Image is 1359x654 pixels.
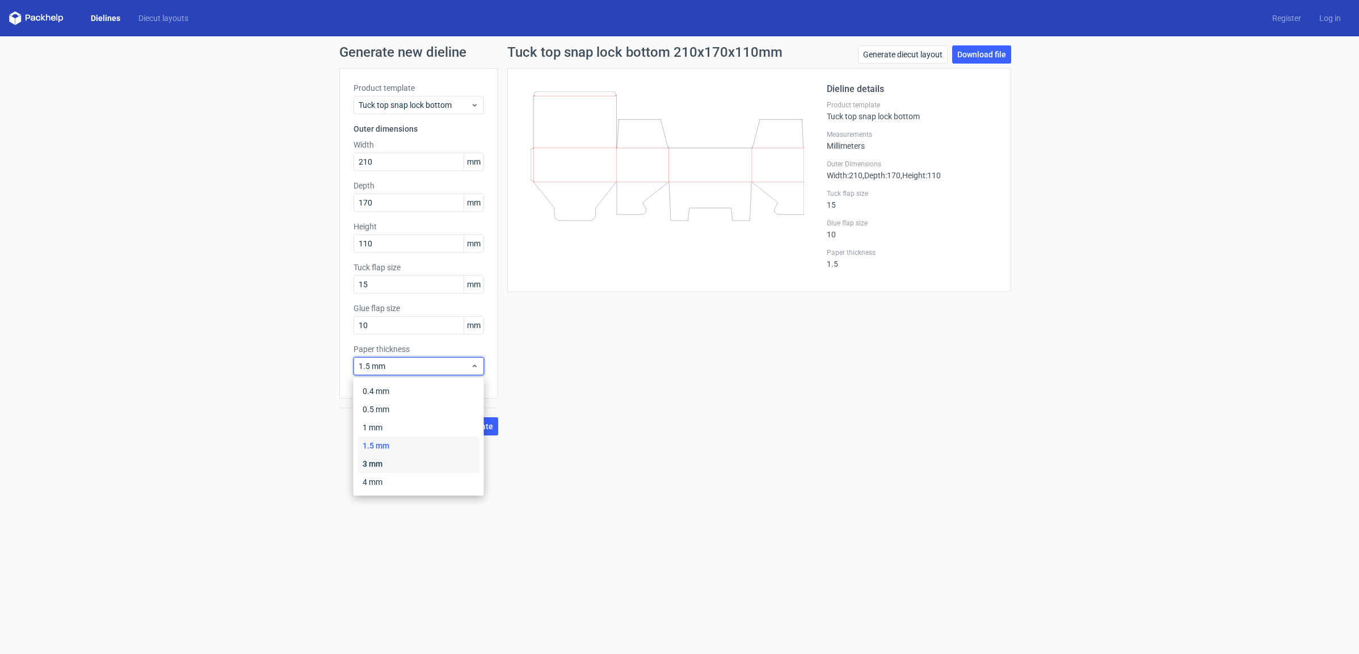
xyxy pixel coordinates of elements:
label: Measurements [827,130,997,139]
span: mm [464,153,483,170]
a: Log in [1310,12,1350,24]
div: 0.4 mm [358,382,479,400]
h2: Dieline details [827,82,997,96]
span: Tuck top snap lock bottom [359,99,470,111]
label: Height [354,221,484,232]
span: mm [464,235,483,252]
div: 3 mm [358,455,479,473]
div: 1 mm [358,418,479,437]
label: Glue flap size [827,219,997,228]
label: Paper thickness [354,343,484,355]
span: mm [464,317,483,334]
div: 1.5 mm [358,437,479,455]
span: 1.5 mm [359,360,470,372]
div: 0.5 mm [358,400,479,418]
label: Width [354,139,484,150]
label: Tuck flap size [827,189,997,198]
h1: Tuck top snap lock bottom 210x170x110mm [507,45,782,59]
label: Depth [354,180,484,191]
span: , Depth : 170 [862,171,901,180]
a: Register [1263,12,1310,24]
div: 10 [827,219,997,239]
label: Tuck flap size [354,262,484,273]
a: Dielines [82,12,129,24]
label: Product template [827,100,997,110]
h3: Outer dimensions [354,123,484,135]
span: Width : 210 [827,171,862,180]
a: Generate diecut layout [858,45,948,64]
span: mm [464,194,483,211]
a: Diecut layouts [129,12,197,24]
div: 1.5 [827,248,997,269]
label: Outer Dimensions [827,160,997,169]
span: mm [464,276,483,293]
label: Glue flap size [354,303,484,314]
a: Download file [952,45,1011,64]
h1: Generate new dieline [339,45,1020,59]
label: Product template [354,82,484,94]
div: 4 mm [358,473,479,491]
div: Tuck top snap lock bottom [827,100,997,121]
label: Paper thickness [827,248,997,257]
div: Millimeters [827,130,997,150]
div: 15 [827,189,997,209]
span: , Height : 110 [901,171,941,180]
